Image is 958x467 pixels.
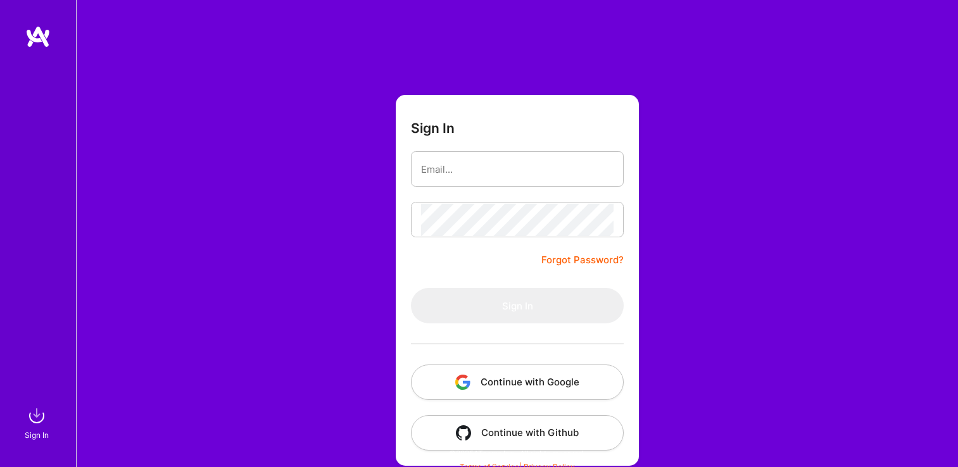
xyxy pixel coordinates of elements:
a: sign inSign In [27,403,49,442]
button: Sign In [411,288,624,323]
input: Email... [421,153,614,185]
img: icon [455,375,470,390]
a: Forgot Password? [541,252,624,268]
img: logo [25,25,51,48]
div: Sign In [25,428,49,442]
h3: Sign In [411,120,455,136]
button: Continue with Google [411,364,624,400]
img: icon [456,425,471,440]
img: sign in [24,403,49,428]
button: Continue with Github [411,415,624,451]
